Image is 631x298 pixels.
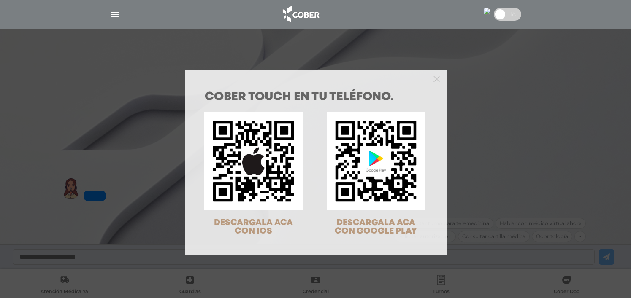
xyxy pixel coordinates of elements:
[433,75,440,82] button: Close
[327,112,425,210] img: qr-code
[204,112,303,210] img: qr-code
[335,219,417,235] span: DESCARGALA ACA CON GOOGLE PLAY
[214,219,293,235] span: DESCARGALA ACA CON IOS
[205,91,427,103] h1: COBER TOUCH en tu teléfono.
